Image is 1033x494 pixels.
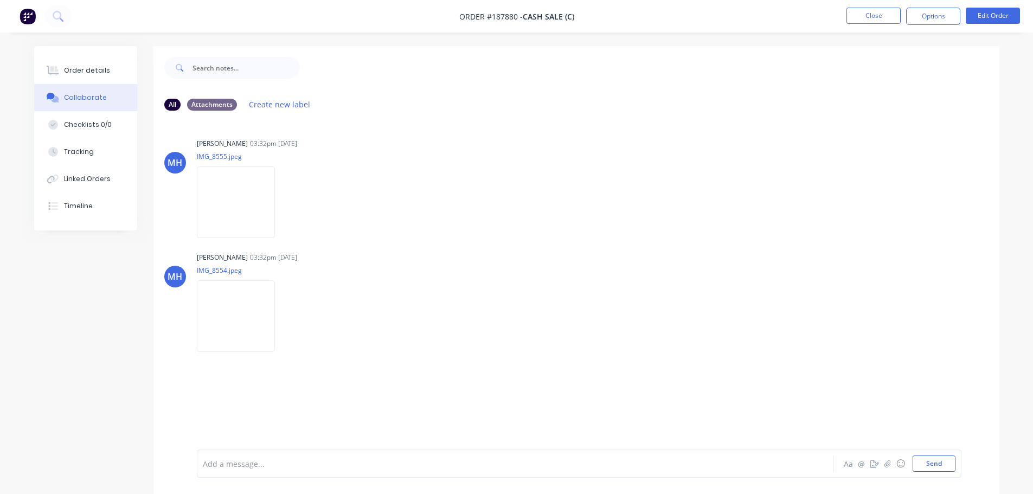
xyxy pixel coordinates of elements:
[64,120,112,130] div: Checklists 0/0
[20,8,36,24] img: Factory
[168,270,182,283] div: MH
[250,139,297,149] div: 03:32pm [DATE]
[64,201,93,211] div: Timeline
[34,57,137,84] button: Order details
[197,253,248,262] div: [PERSON_NAME]
[34,111,137,138] button: Checklists 0/0
[913,455,955,472] button: Send
[64,93,107,102] div: Collaborate
[197,152,286,161] p: IMG_8555.jpeg
[966,8,1020,24] button: Edit Order
[34,165,137,193] button: Linked Orders
[459,11,523,22] span: Order #187880 -
[64,66,110,75] div: Order details
[168,156,182,169] div: MH
[64,174,111,184] div: Linked Orders
[34,84,137,111] button: Collaborate
[906,8,960,25] button: Options
[250,253,297,262] div: 03:32pm [DATE]
[187,99,237,111] div: Attachments
[164,99,181,111] div: All
[846,8,901,24] button: Close
[34,193,137,220] button: Timeline
[894,457,907,470] button: ☺
[842,457,855,470] button: Aa
[243,97,316,112] button: Create new label
[197,266,286,275] p: IMG_8554.jpeg
[855,457,868,470] button: @
[64,147,94,157] div: Tracking
[197,139,248,149] div: [PERSON_NAME]
[193,57,300,79] input: Search notes...
[34,138,137,165] button: Tracking
[523,11,574,22] span: Cash Sale (C)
